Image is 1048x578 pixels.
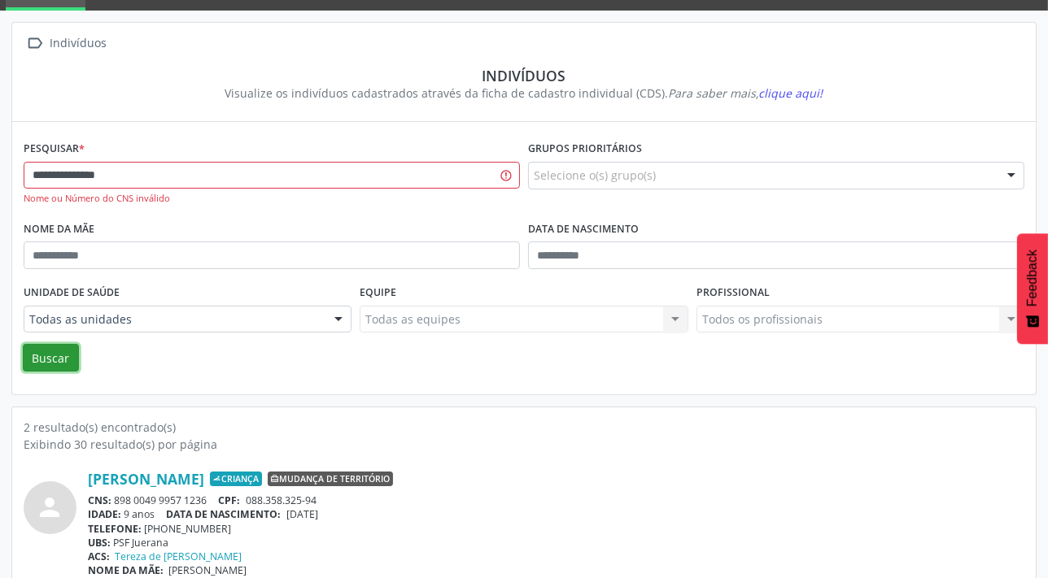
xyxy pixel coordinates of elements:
[88,507,121,521] span: IDADE:
[24,280,120,306] label: Unidade de saúde
[24,137,85,162] label: Pesquisar
[88,493,111,507] span: CNS:
[88,470,204,488] a: [PERSON_NAME]
[286,507,318,521] span: [DATE]
[88,536,111,550] span: UBS:
[534,167,656,184] span: Selecione o(s) grupo(s)
[116,550,242,563] a: Tereza de [PERSON_NAME]
[88,563,164,577] span: NOME DA MÃE:
[360,280,396,306] label: Equipe
[23,344,79,372] button: Buscar
[88,536,1024,550] div: PSF Juerana
[246,493,317,507] span: 088.358.325-94
[35,67,1013,85] div: Indivíduos
[528,137,642,162] label: Grupos prioritários
[219,493,241,507] span: CPF:
[24,32,47,55] i: 
[696,280,770,306] label: Profissional
[24,419,1024,436] div: 2 resultado(s) encontrado(s)
[24,217,94,242] label: Nome da mãe
[1017,233,1048,344] button: Feedback - Mostrar pesquisa
[759,85,823,101] span: clique aqui!
[24,32,110,55] a:  Indivíduos
[29,311,318,328] span: Todas as unidades
[669,85,823,101] i: Para saber mais,
[268,472,393,486] span: Mudança de território
[88,522,142,536] span: TELEFONE:
[88,550,110,563] span: ACS:
[24,436,1024,453] div: Exibindo 30 resultado(s) por página
[528,217,639,242] label: Data de nascimento
[169,563,247,577] span: [PERSON_NAME]
[88,493,1024,507] div: 898 0049 9957 1236
[24,192,520,206] div: Nome ou Número do CNS inválido
[35,85,1013,102] div: Visualize os indivíduos cadastrados através da ficha de cadastro individual (CDS).
[36,493,65,522] i: person
[88,522,1024,536] div: [PHONE_NUMBER]
[1025,250,1040,306] span: Feedback
[167,507,282,521] span: DATA DE NASCIMENTO:
[88,507,1024,521] div: 9 anos
[47,32,110,55] div: Indivíduos
[210,472,262,486] span: Criança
